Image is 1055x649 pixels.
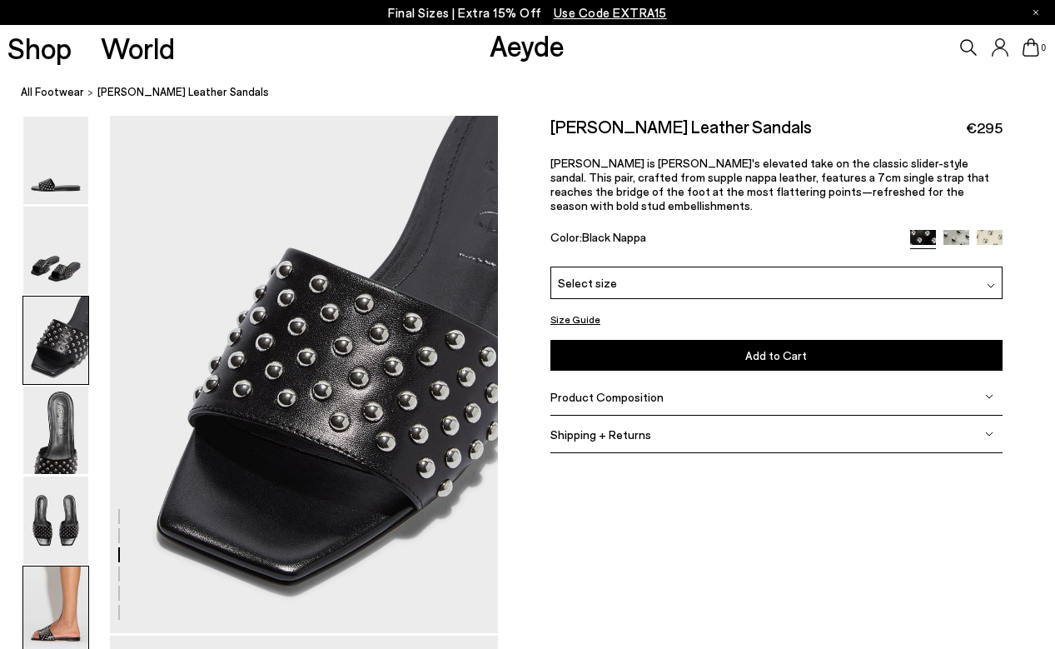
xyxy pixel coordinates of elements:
[1039,43,1048,52] span: 0
[550,390,664,404] span: Product Composition
[97,83,269,101] span: [PERSON_NAME] Leather Sandals
[554,5,667,20] span: Navigate to /collections/ss25-final-sizes
[23,477,88,564] img: Anna Studded Leather Sandals - Image 5
[23,387,88,474] img: Anna Studded Leather Sandals - Image 4
[7,33,72,62] a: Shop
[558,274,617,292] span: Select size
[21,70,1055,116] nav: breadcrumb
[23,117,88,204] img: Anna Studded Leather Sandals - Image 1
[490,27,565,62] a: Aeyde
[550,340,1003,371] button: Add to Cart
[966,117,1003,138] span: €295
[1023,38,1039,57] a: 0
[101,33,175,62] a: World
[550,156,989,212] span: [PERSON_NAME] is [PERSON_NAME]'s elevated take on the classic slider-style sandal. This pair, cra...
[985,430,993,438] img: svg%3E
[550,309,600,330] button: Size Guide
[23,207,88,294] img: Anna Studded Leather Sandals - Image 2
[550,427,651,442] span: Shipping + Returns
[745,348,807,362] span: Add to Cart
[987,282,995,290] img: svg%3E
[21,83,84,101] a: All Footwear
[550,116,812,137] h2: [PERSON_NAME] Leather Sandals
[23,297,88,384] img: Anna Studded Leather Sandals - Image 3
[550,230,896,249] div: Color:
[582,230,646,244] span: Black Nappa
[388,2,667,23] p: Final Sizes | Extra 15% Off
[985,392,993,401] img: svg%3E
